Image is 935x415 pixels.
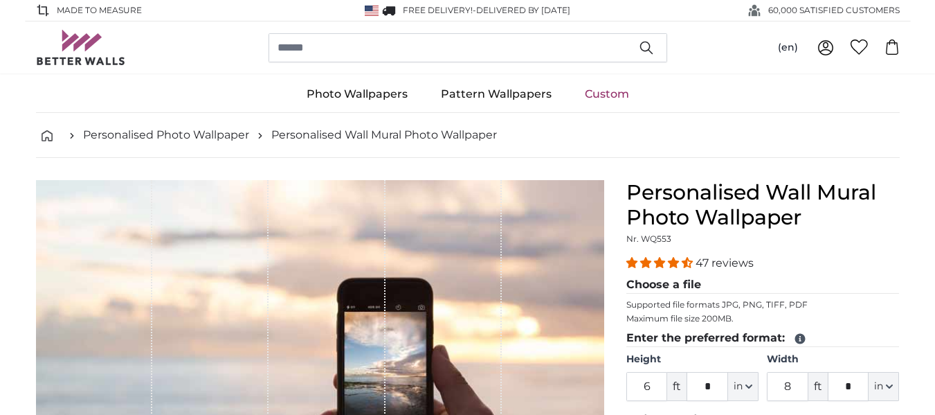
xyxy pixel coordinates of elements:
[728,372,759,401] button: in
[874,380,883,394] span: in
[626,330,900,347] legend: Enter the preferred format:
[568,76,646,112] a: Custom
[626,313,900,324] p: Maximum file size 200MB.
[869,372,899,401] button: in
[57,4,142,17] span: Made to Measure
[626,276,900,294] legend: Choose a file
[626,353,759,367] label: Height
[403,5,473,15] span: FREE delivery!
[626,299,900,310] p: Supported file formats JPG, PNG, TIFF, PDF
[667,372,687,401] span: ft
[696,256,754,270] span: 47 reviews
[83,127,249,143] a: Personalised Photo Wallpaper
[767,353,899,367] label: Width
[626,256,696,270] span: 4.38 stars
[808,372,828,401] span: ft
[476,5,570,15] span: Delivered by [DATE]
[365,6,379,16] img: United States
[36,113,900,158] nav: breadcrumbs
[626,180,900,230] h1: Personalised Wall Mural Photo Wallpaper
[290,76,424,112] a: Photo Wallpapers
[768,4,900,17] span: 60,000 SATISFIED CUSTOMERS
[424,76,568,112] a: Pattern Wallpapers
[473,5,570,15] span: -
[36,30,126,65] img: Betterwalls
[271,127,497,143] a: Personalised Wall Mural Photo Wallpaper
[767,35,809,60] button: (en)
[626,233,671,244] span: Nr. WQ553
[734,380,743,394] span: in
